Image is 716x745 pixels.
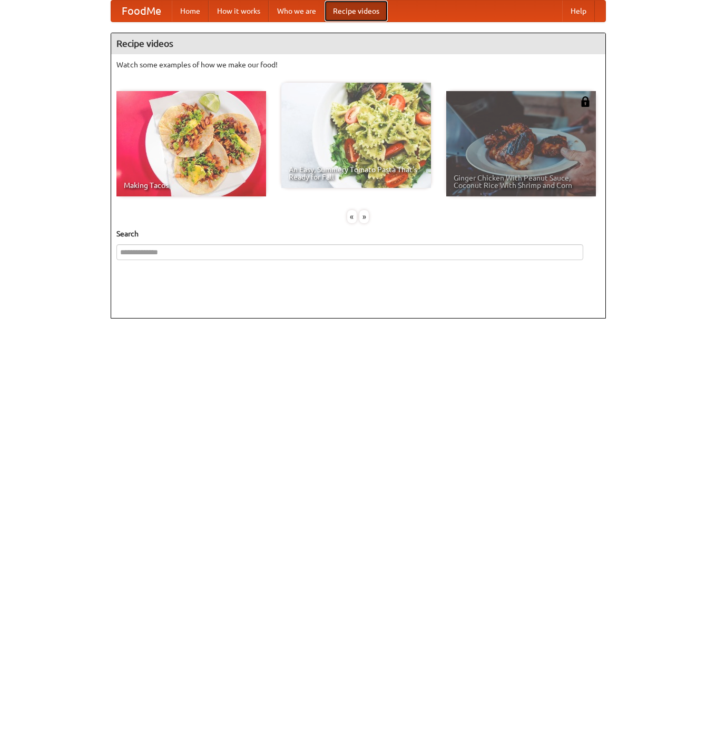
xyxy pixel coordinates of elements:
a: How it works [209,1,269,22]
span: Making Tacos [124,182,259,189]
a: FoodMe [111,1,172,22]
a: Home [172,1,209,22]
h5: Search [116,229,600,239]
p: Watch some examples of how we make our food! [116,59,600,70]
a: An Easy, Summery Tomato Pasta That's Ready for Fall [281,83,431,188]
a: Who we are [269,1,325,22]
a: Recipe videos [325,1,388,22]
a: Help [562,1,595,22]
a: Making Tacos [116,91,266,196]
img: 483408.png [580,96,591,107]
div: » [359,210,369,223]
h4: Recipe videos [111,33,605,54]
div: « [347,210,357,223]
span: An Easy, Summery Tomato Pasta That's Ready for Fall [289,166,424,181]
